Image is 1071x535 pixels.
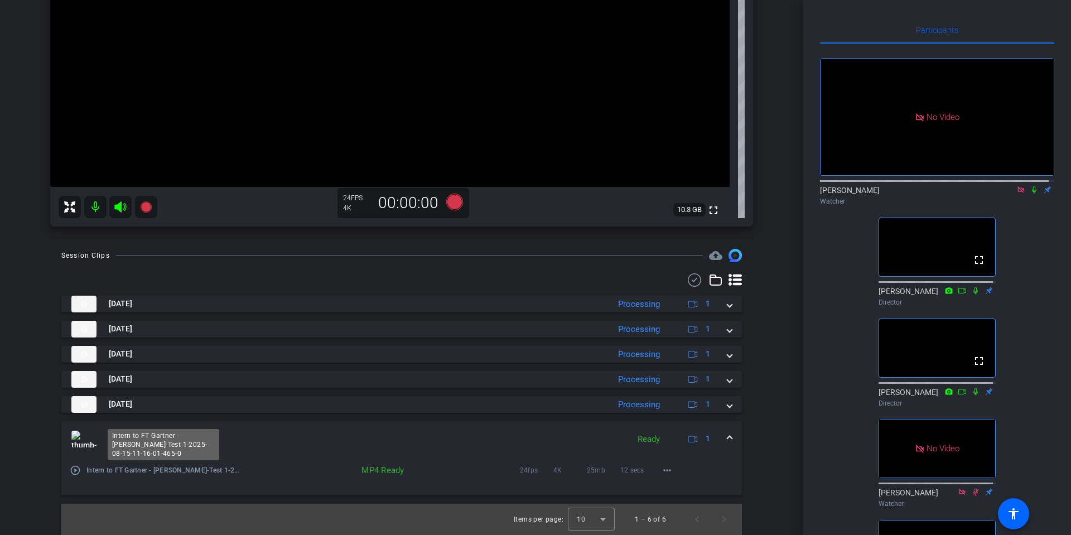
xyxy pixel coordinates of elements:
[879,398,996,408] div: Director
[70,465,81,476] mat-icon: play_circle_outline
[71,396,97,413] img: thumb-nail
[61,346,742,363] mat-expansion-panel-header: thumb-nail[DATE]Processing1
[879,387,996,408] div: [PERSON_NAME]
[972,354,986,368] mat-icon: fullscreen
[553,465,587,476] span: 4K
[587,465,620,476] span: 25mb
[706,323,710,335] span: 1
[61,421,742,457] mat-expansion-panel-header: thumb-nail[DATE]Ready1
[612,298,665,311] div: Processing
[108,429,219,460] div: Intern to FT Gartner - [PERSON_NAME]-Test 1-2025-08-15-11-16-01-465-0
[71,296,97,312] img: thumb-nail
[109,348,132,360] span: [DATE]
[71,321,97,338] img: thumb-nail
[520,465,553,476] span: 24fps
[879,297,996,307] div: Director
[514,514,563,525] div: Items per page:
[620,465,654,476] span: 12 secs
[371,194,446,213] div: 00:00:00
[927,444,959,454] span: No Video
[706,398,710,410] span: 1
[879,286,996,307] div: [PERSON_NAME]
[612,323,665,336] div: Processing
[61,296,742,312] mat-expansion-panel-header: thumb-nail[DATE]Processing1
[61,321,742,338] mat-expansion-panel-header: thumb-nail[DATE]Processing1
[635,514,666,525] div: 1 – 6 of 6
[86,465,242,476] span: Intern to FT Gartner - [PERSON_NAME]-Test 1-2025-08-15-11-16-01-465-0
[71,371,97,388] img: thumb-nail
[879,487,996,509] div: [PERSON_NAME]
[706,348,710,360] span: 1
[632,433,665,446] div: Ready
[612,398,665,411] div: Processing
[673,203,706,216] span: 10.3 GB
[109,298,132,310] span: [DATE]
[972,253,986,267] mat-icon: fullscreen
[343,204,371,213] div: 4K
[706,373,710,385] span: 1
[332,465,410,476] div: MP4 Ready
[684,506,711,533] button: Previous page
[351,194,363,202] span: FPS
[706,298,710,310] span: 1
[709,249,722,262] span: Destinations for your clips
[109,323,132,335] span: [DATE]
[61,396,742,413] mat-expansion-panel-header: thumb-nail[DATE]Processing1
[820,196,1054,206] div: Watcher
[71,431,97,447] img: thumb-nail
[61,457,742,495] div: thumb-nail[DATE]Ready1
[707,204,720,217] mat-icon: fullscreen
[343,194,371,203] div: 24
[709,249,722,262] mat-icon: cloud_upload
[729,249,742,262] img: Session clips
[1007,507,1020,520] mat-icon: accessibility
[927,112,959,122] span: No Video
[71,346,97,363] img: thumb-nail
[612,348,665,361] div: Processing
[879,499,996,509] div: Watcher
[612,373,665,386] div: Processing
[706,433,710,445] span: 1
[711,506,737,533] button: Next page
[61,250,110,261] div: Session Clips
[820,185,1054,206] div: [PERSON_NAME]
[109,398,132,410] span: [DATE]
[660,464,674,477] mat-icon: more_horiz
[109,373,132,385] span: [DATE]
[61,371,742,388] mat-expansion-panel-header: thumb-nail[DATE]Processing1
[916,26,958,34] span: Participants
